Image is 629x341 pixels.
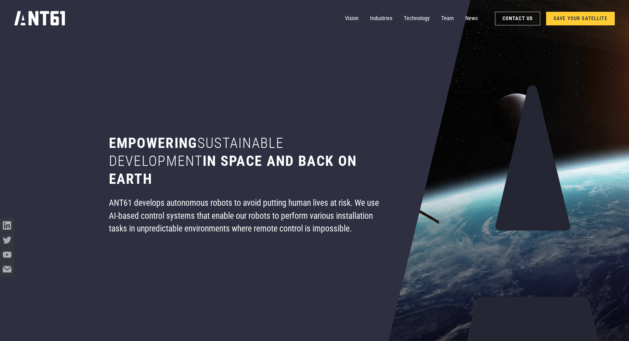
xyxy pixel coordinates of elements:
a: home [14,9,65,28]
a: Vision [345,11,359,26]
a: Industries [370,11,392,26]
a: Technology [404,11,430,26]
a: News [465,11,478,26]
a: Team [441,11,454,26]
div: ANT61 develops autonomous robots to avoid putting human lives at risk. We use AI-based control sy... [109,196,385,235]
a: SAVE YOUR SATELLITE [546,12,615,26]
h1: Empowering in space and back on earth [109,134,385,188]
a: Contact Us [495,12,541,26]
